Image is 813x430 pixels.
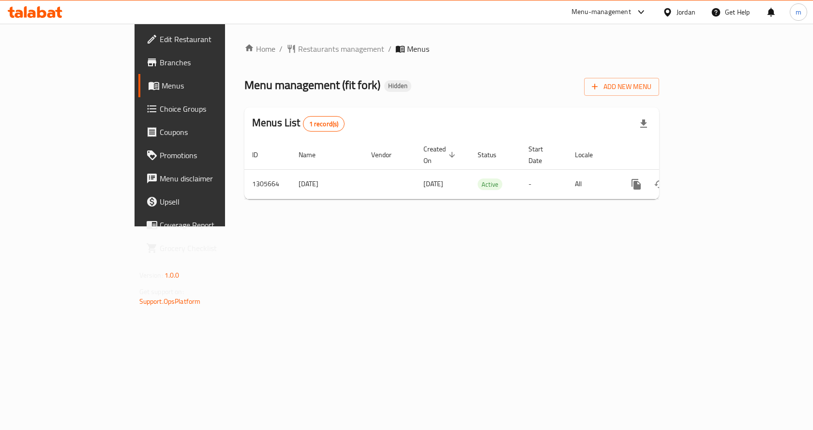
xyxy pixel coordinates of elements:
span: Menu management ( fit fork ) [244,74,380,96]
a: Restaurants management [286,43,384,55]
div: Menu-management [572,6,631,18]
a: Support.OpsPlatform [139,295,201,308]
div: Hidden [384,80,411,92]
span: Hidden [384,82,411,90]
span: Coverage Report [160,219,263,231]
span: m [796,7,801,17]
span: Created On [423,143,458,166]
div: Jordan [677,7,695,17]
span: Upsell [160,196,263,208]
span: Name [299,149,328,161]
table: enhanced table [244,140,725,199]
li: / [279,43,283,55]
th: Actions [617,140,725,170]
a: Edit Restaurant [138,28,271,51]
nav: breadcrumb [244,43,659,55]
li: / [388,43,391,55]
span: Start Date [528,143,556,166]
span: Active [478,179,502,190]
span: 1 record(s) [303,119,345,129]
span: Menu disclaimer [160,173,263,184]
span: Status [478,149,509,161]
span: Add New Menu [592,81,651,93]
a: Promotions [138,144,271,167]
span: Locale [575,149,605,161]
td: All [567,169,617,199]
span: Restaurants management [298,43,384,55]
span: Edit Restaurant [160,33,263,45]
button: Change Status [648,173,671,196]
td: - [521,169,567,199]
span: Menus [407,43,429,55]
button: more [625,173,648,196]
span: [DATE] [423,178,443,190]
span: Promotions [160,149,263,161]
span: Version: [139,269,163,282]
button: Add New Menu [584,78,659,96]
a: Menu disclaimer [138,167,271,190]
div: Total records count [303,116,345,132]
a: Coupons [138,120,271,144]
h2: Menus List [252,116,345,132]
span: Menus [162,80,263,91]
span: Choice Groups [160,103,263,115]
span: 1.0.0 [165,269,180,282]
a: Grocery Checklist [138,237,271,260]
td: [DATE] [291,169,363,199]
div: Export file [632,112,655,135]
span: ID [252,149,271,161]
span: Get support on: [139,285,184,298]
a: Coverage Report [138,213,271,237]
a: Menus [138,74,271,97]
span: Grocery Checklist [160,242,263,254]
span: Branches [160,57,263,68]
span: Vendor [371,149,404,161]
a: Branches [138,51,271,74]
span: Coupons [160,126,263,138]
a: Choice Groups [138,97,271,120]
a: Upsell [138,190,271,213]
